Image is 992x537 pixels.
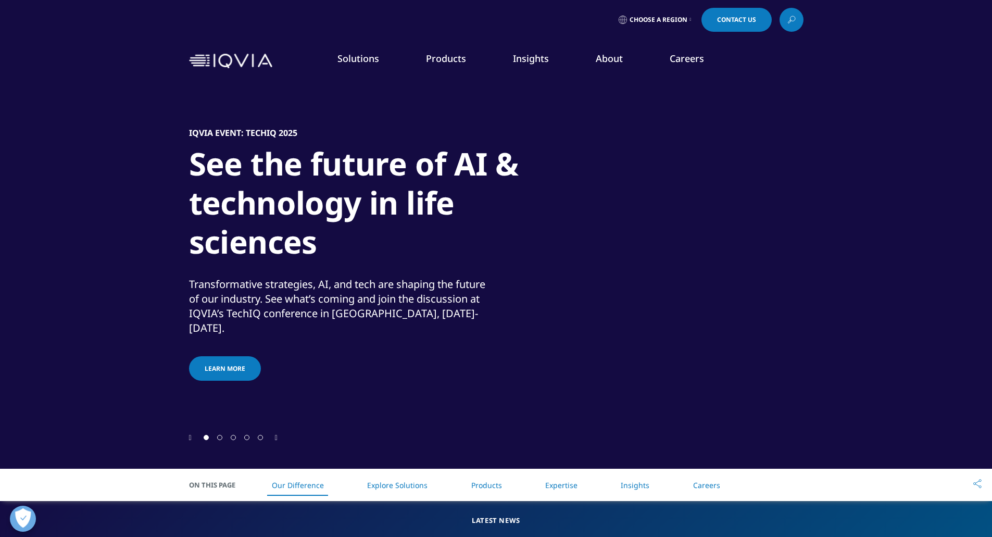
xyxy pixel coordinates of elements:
[630,16,687,24] span: Choose a Region
[596,52,623,65] a: About
[189,144,580,268] h1: See the future of AI & technology in life sciences​
[426,52,466,65] a: Products
[471,480,502,490] a: Products
[513,52,549,65] a: Insights
[189,480,246,490] span: On This Page
[272,480,324,490] a: Our Difference
[217,435,222,440] span: Go to slide 2
[717,17,756,23] span: Contact Us
[10,514,982,527] h5: Latest News
[275,432,278,442] div: Next slide
[189,78,803,432] div: 1 / 5
[205,364,245,373] span: Learn more
[277,36,803,85] nav: Primary
[258,435,263,440] span: Go to slide 5
[10,506,36,532] button: Open Preferences
[204,435,209,440] span: Go to slide 1
[231,435,236,440] span: Go to slide 3
[189,277,494,335] div: Transformative strategies, AI, and tech are shaping the future of our industry. See what’s coming...
[189,128,297,138] h5: IQVIA Event: TechIQ 2025​
[244,435,249,440] span: Go to slide 4
[621,480,649,490] a: Insights
[189,432,192,442] div: Previous slide
[367,480,428,490] a: Explore Solutions
[189,356,261,381] a: Learn more
[701,8,772,32] a: Contact Us
[189,54,272,69] img: IQVIA Healthcare Information Technology and Pharma Clinical Research Company
[337,52,379,65] a: Solutions
[693,480,720,490] a: Careers
[670,52,704,65] a: Careers
[545,480,577,490] a: Expertise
